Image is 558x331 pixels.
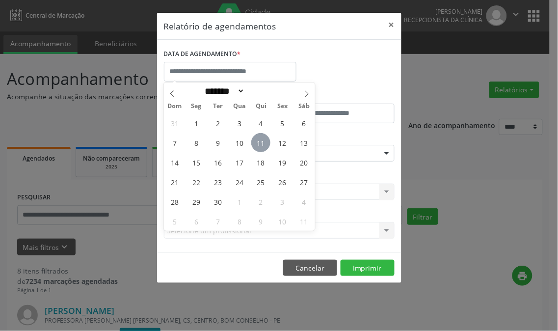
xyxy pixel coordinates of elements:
[294,212,314,231] span: Outubro 11, 2025
[230,172,249,192] span: Setembro 24, 2025
[208,192,227,211] span: Setembro 30, 2025
[251,113,270,133] span: Setembro 4, 2025
[202,86,245,96] select: Month
[273,133,292,152] span: Setembro 12, 2025
[294,113,314,133] span: Setembro 6, 2025
[164,20,276,32] h5: Relatório de agendamentos
[294,192,314,211] span: Outubro 4, 2025
[164,103,186,110] span: Dom
[294,133,314,152] span: Setembro 13, 2025
[208,113,227,133] span: Setembro 2, 2025
[294,153,314,172] span: Setembro 20, 2025
[273,192,292,211] span: Outubro 3, 2025
[186,133,206,152] span: Setembro 8, 2025
[250,103,272,110] span: Qui
[208,153,227,172] span: Setembro 16, 2025
[294,172,314,192] span: Setembro 27, 2025
[165,113,184,133] span: Agosto 31, 2025
[382,13,401,37] button: Close
[273,212,292,231] span: Outubro 10, 2025
[230,133,249,152] span: Setembro 10, 2025
[186,113,206,133] span: Setembro 1, 2025
[208,172,227,192] span: Setembro 23, 2025
[251,172,270,192] span: Setembro 25, 2025
[186,192,206,211] span: Setembro 29, 2025
[165,153,184,172] span: Setembro 14, 2025
[230,113,249,133] span: Setembro 3, 2025
[273,172,292,192] span: Setembro 26, 2025
[186,212,206,231] span: Outubro 6, 2025
[186,153,206,172] span: Setembro 15, 2025
[251,153,270,172] span: Setembro 18, 2025
[230,192,249,211] span: Outubro 1, 2025
[207,103,229,110] span: Ter
[251,133,270,152] span: Setembro 11, 2025
[230,153,249,172] span: Setembro 17, 2025
[208,133,227,152] span: Setembro 9, 2025
[186,172,206,192] span: Setembro 22, 2025
[293,103,315,110] span: Sáb
[230,212,249,231] span: Outubro 8, 2025
[208,212,227,231] span: Outubro 7, 2025
[341,260,395,276] button: Imprimir
[283,260,337,276] button: Cancelar
[282,88,395,104] label: ATÉ
[165,133,184,152] span: Setembro 7, 2025
[165,172,184,192] span: Setembro 21, 2025
[245,86,277,96] input: Year
[165,212,184,231] span: Outubro 5, 2025
[164,47,241,62] label: DATA DE AGENDAMENTO
[273,113,292,133] span: Setembro 5, 2025
[251,192,270,211] span: Outubro 2, 2025
[186,103,207,110] span: Seg
[251,212,270,231] span: Outubro 9, 2025
[272,103,293,110] span: Sex
[165,192,184,211] span: Setembro 28, 2025
[273,153,292,172] span: Setembro 19, 2025
[229,103,250,110] span: Qua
